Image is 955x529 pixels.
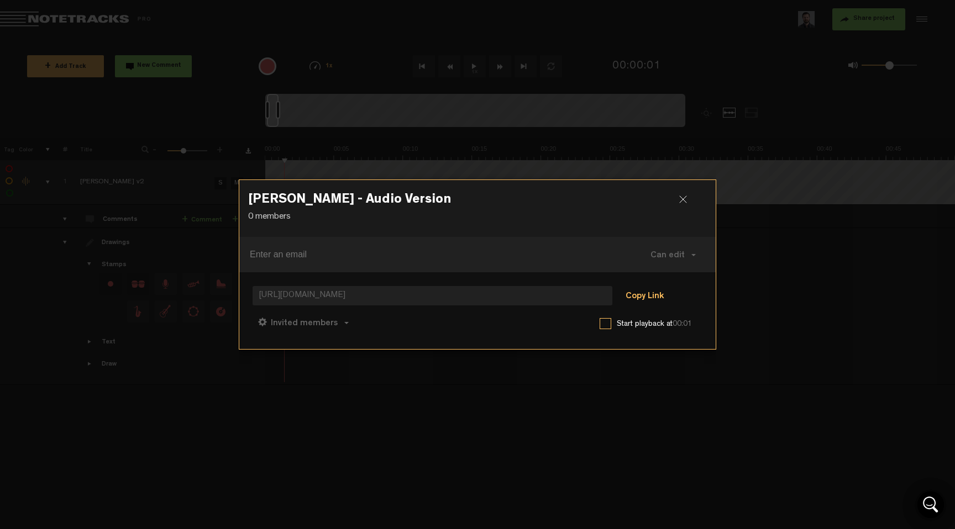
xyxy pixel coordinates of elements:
span: [URL][DOMAIN_NAME] [253,286,612,305]
p: 0 members [248,211,707,224]
div: Open Intercom Messenger [917,491,944,518]
button: Copy Link [615,285,675,308]
label: Start playback at [617,319,702,330]
span: Can edit [650,251,685,260]
button: Invited members [253,309,354,336]
button: Can edit [639,241,707,268]
h3: [PERSON_NAME] - Audio Version [248,193,707,211]
span: Invited members [271,319,338,328]
span: 00:01 [673,320,692,328]
input: Enter an email [250,246,611,263]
